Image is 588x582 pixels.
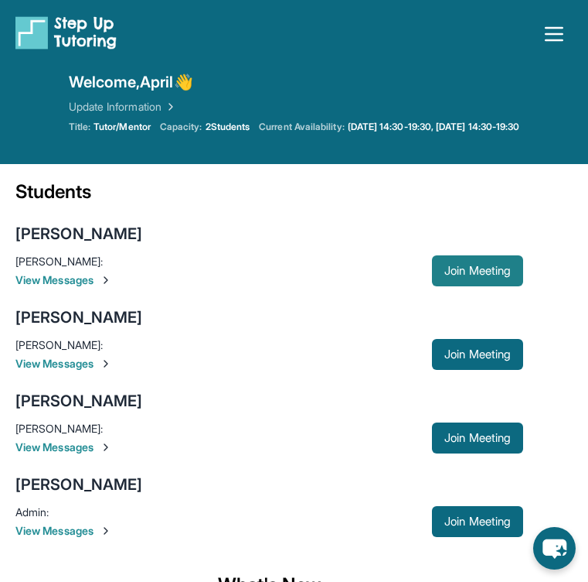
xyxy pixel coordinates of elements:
[15,505,49,519] span: Admin :
[444,433,511,443] span: Join Meeting
[15,356,432,371] span: View Messages
[432,339,523,370] button: Join Meeting
[15,255,103,268] span: [PERSON_NAME] :
[15,15,117,50] img: logo
[15,338,103,351] span: [PERSON_NAME] :
[93,121,151,133] span: Tutor/Mentor
[533,527,576,570] button: chat-button
[259,121,344,133] span: Current Availability:
[15,223,142,245] div: [PERSON_NAME]
[348,121,520,133] a: [DATE] 14:30-19:30, [DATE] 14:30-19:30
[444,350,511,359] span: Join Meeting
[100,441,112,454] img: Chevron-Right
[444,517,511,526] span: Join Meeting
[100,274,112,286] img: Chevron-Right
[432,423,523,454] button: Join Meeting
[69,99,177,115] a: Update Information
[432,255,523,286] button: Join Meeting
[15,474,142,495] div: [PERSON_NAME]
[15,180,523,214] div: Students
[160,121,202,133] span: Capacity:
[100,525,112,537] img: Chevron-Right
[15,523,432,539] span: View Messages
[444,266,511,276] span: Join Meeting
[15,440,432,455] span: View Messages
[69,71,193,93] span: Welcome, April 👋
[206,121,250,133] span: 2 Students
[161,99,177,115] img: Chevron Right
[15,390,142,412] div: [PERSON_NAME]
[432,506,523,537] button: Join Meeting
[15,272,432,288] span: View Messages
[15,306,142,328] div: [PERSON_NAME]
[69,121,90,133] span: Title:
[100,358,112,370] img: Chevron-Right
[15,422,103,435] span: [PERSON_NAME] :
